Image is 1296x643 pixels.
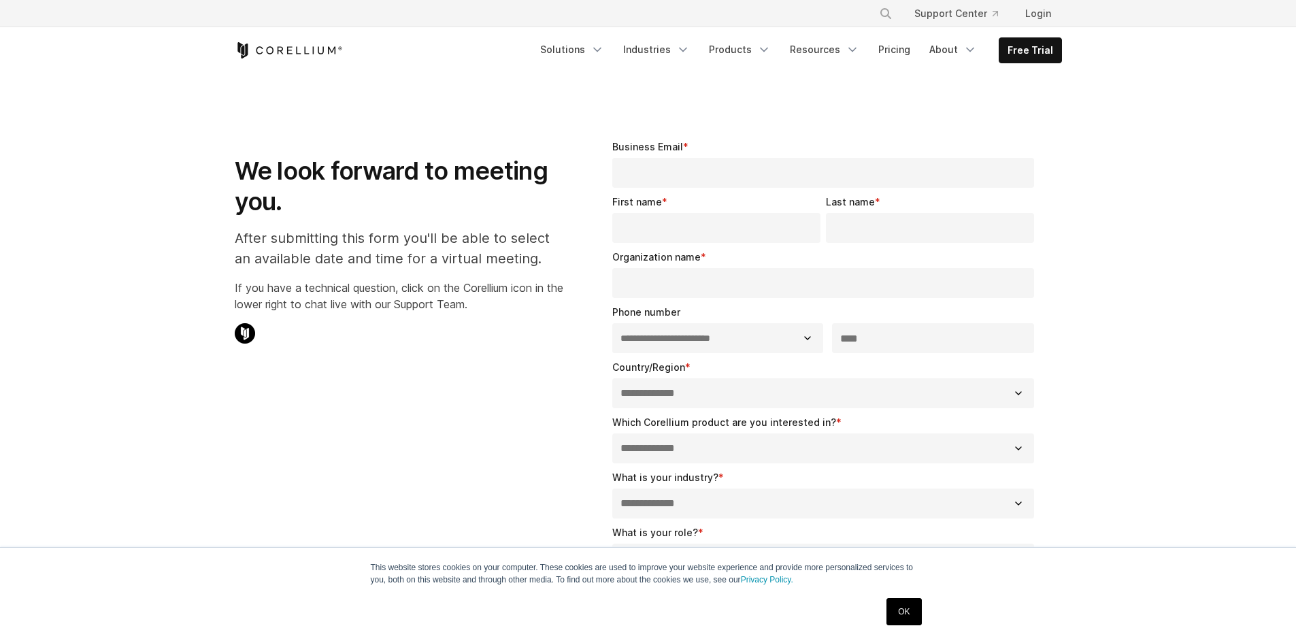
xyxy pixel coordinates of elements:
p: This website stores cookies on your computer. These cookies are used to improve your website expe... [371,561,926,586]
a: Resources [782,37,867,62]
span: What is your industry? [612,472,718,483]
a: Support Center [903,1,1009,26]
p: If you have a technical question, click on the Corellium icon in the lower right to chat live wit... [235,280,563,312]
span: What is your role? [612,527,698,538]
a: Corellium Home [235,42,343,59]
span: Business Email [612,141,683,152]
a: Industries [615,37,698,62]
a: Privacy Policy. [741,575,793,584]
a: Free Trial [999,38,1061,63]
span: Last name [826,196,875,208]
a: Products [701,37,779,62]
img: Corellium Chat Icon [235,323,255,344]
span: Country/Region [612,361,685,373]
span: Which Corellium product are you interested in? [612,416,836,428]
p: After submitting this form you'll be able to select an available date and time for a virtual meet... [235,228,563,269]
a: About [921,37,985,62]
span: First name [612,196,662,208]
span: Organization name [612,251,701,263]
a: Pricing [870,37,918,62]
a: OK [886,598,921,625]
div: Navigation Menu [863,1,1062,26]
h1: We look forward to meeting you. [235,156,563,217]
div: Navigation Menu [532,37,1062,63]
span: Phone number [612,306,680,318]
button: Search [874,1,898,26]
a: Login [1014,1,1062,26]
a: Solutions [532,37,612,62]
